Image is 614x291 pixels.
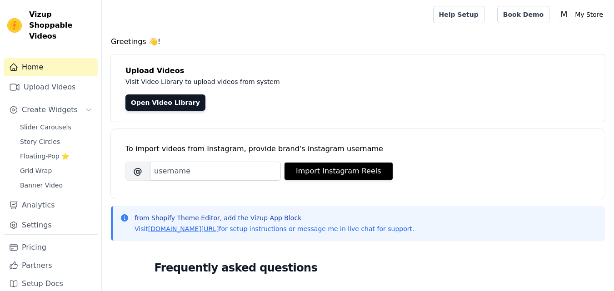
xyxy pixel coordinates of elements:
[111,36,605,47] h4: Greetings 👋!
[29,9,94,42] span: Vizup Shoppable Videos
[571,6,607,23] p: My Store
[125,94,205,111] a: Open Video Library
[433,6,484,23] a: Help Setup
[285,163,393,180] button: Import Instagram Reels
[4,216,98,234] a: Settings
[15,135,98,148] a: Story Circles
[125,65,590,76] h4: Upload Videos
[497,6,549,23] a: Book Demo
[4,78,98,96] a: Upload Videos
[20,137,60,146] span: Story Circles
[135,213,414,222] p: from Shopify Theme Editor, add the Vizup App Block
[15,150,98,163] a: Floating-Pop ⭐
[557,6,607,23] button: M My Store
[20,123,71,132] span: Slider Carousels
[148,225,219,232] a: [DOMAIN_NAME][URL]
[4,101,98,119] button: Create Widgets
[20,166,52,175] span: Grid Wrap
[125,162,150,181] span: @
[15,121,98,133] a: Slider Carousels
[135,224,414,233] p: Visit for setup instructions or message me in live chat for support.
[155,259,562,277] h2: Frequently asked questions
[150,162,281,181] input: username
[20,181,63,190] span: Banner Video
[561,10,568,19] text: M
[7,18,22,33] img: Vizup
[15,179,98,192] a: Banner Video
[4,238,98,256] a: Pricing
[20,152,69,161] span: Floating-Pop ⭐
[4,196,98,214] a: Analytics
[22,104,78,115] span: Create Widgets
[125,143,590,154] div: To import videos from Instagram, provide brand's instagram username
[125,76,533,87] p: Visit Video Library to upload videos from system
[4,256,98,275] a: Partners
[15,164,98,177] a: Grid Wrap
[4,58,98,76] a: Home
